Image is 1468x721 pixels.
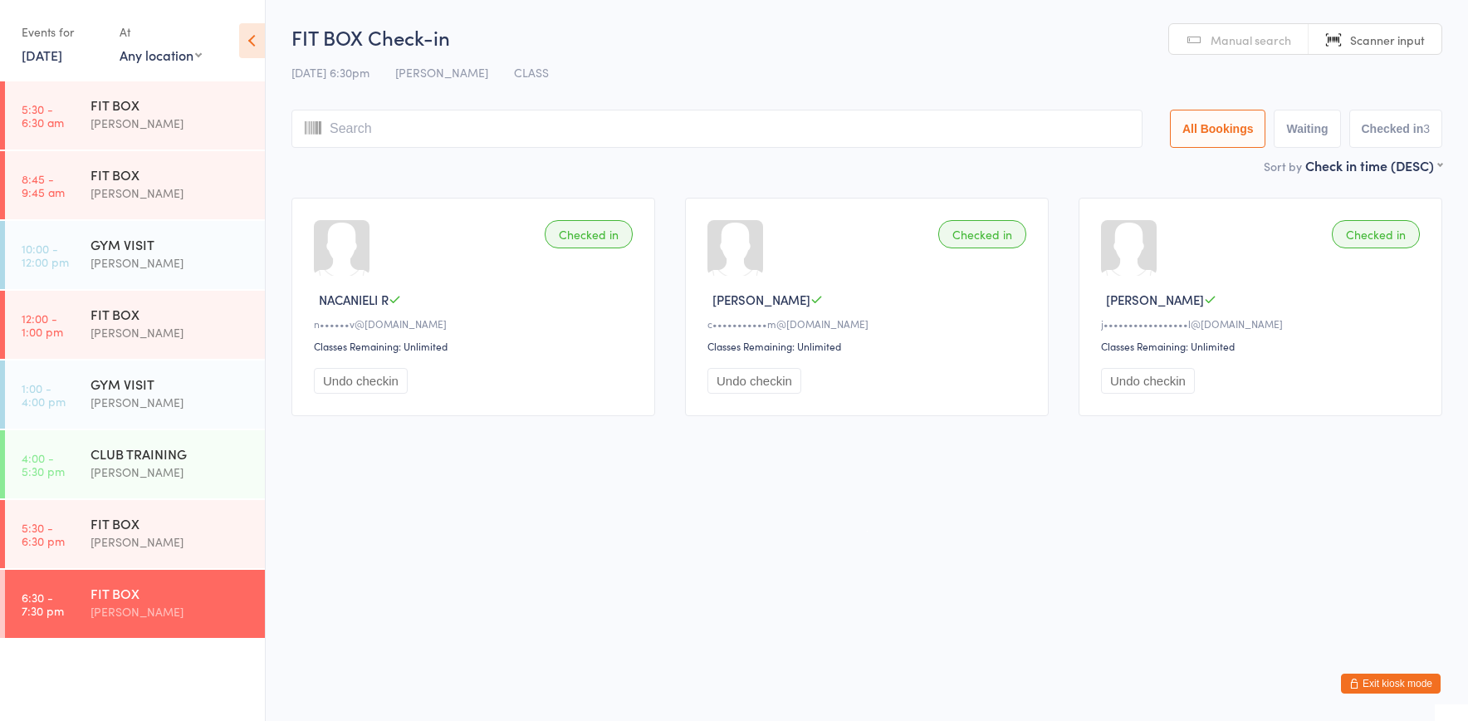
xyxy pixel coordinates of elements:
div: FIT BOX [91,165,251,184]
div: Events for [22,18,103,46]
button: Checked in3 [1349,110,1443,148]
div: [PERSON_NAME] [91,532,251,552]
time: 5:30 - 6:30 pm [22,521,65,547]
div: Any location [120,46,202,64]
div: Checked in [545,220,633,248]
button: Undo checkin [1101,368,1195,394]
time: 10:00 - 12:00 pm [22,242,69,268]
time: 1:00 - 4:00 pm [22,381,66,408]
div: GYM VISIT [91,235,251,253]
time: 6:30 - 7:30 pm [22,591,64,617]
a: 6:30 -7:30 pmFIT BOX[PERSON_NAME] [5,570,265,638]
time: 5:30 - 6:30 am [22,102,64,129]
div: Classes Remaining: Unlimited [314,339,638,353]
div: Classes Remaining: Unlimited [707,339,1031,353]
div: c•••••••••••m@[DOMAIN_NAME] [707,316,1031,331]
div: Classes Remaining: Unlimited [1101,339,1425,353]
span: NACANIELI R [319,291,389,308]
h2: FIT BOX Check-in [291,23,1442,51]
time: 12:00 - 1:00 pm [22,311,63,338]
a: [DATE] [22,46,62,64]
button: Undo checkin [707,368,801,394]
a: 8:45 -9:45 amFIT BOX[PERSON_NAME] [5,151,265,219]
button: Exit kiosk mode [1341,674,1441,694]
a: 5:30 -6:30 amFIT BOX[PERSON_NAME] [5,81,265,150]
div: [PERSON_NAME] [91,114,251,133]
button: Undo checkin [314,368,408,394]
div: CLUB TRAINING [91,444,251,463]
a: 4:00 -5:30 pmCLUB TRAINING[PERSON_NAME] [5,430,265,498]
div: [PERSON_NAME] [91,253,251,272]
span: [PERSON_NAME] [712,291,810,308]
span: CLASS [514,64,549,81]
div: Checked in [938,220,1026,248]
div: 3 [1423,122,1430,135]
label: Sort by [1264,158,1302,174]
button: All Bookings [1170,110,1266,148]
div: n••••••v@[DOMAIN_NAME] [314,316,638,331]
span: Scanner input [1350,32,1425,48]
input: Search [291,110,1143,148]
span: [PERSON_NAME] [1106,291,1204,308]
div: [PERSON_NAME] [91,602,251,621]
div: [PERSON_NAME] [91,393,251,412]
div: FIT BOX [91,584,251,602]
button: Waiting [1274,110,1340,148]
a: 5:30 -6:30 pmFIT BOX[PERSON_NAME] [5,500,265,568]
div: At [120,18,202,46]
div: GYM VISIT [91,375,251,393]
div: Checked in [1332,220,1420,248]
div: FIT BOX [91,96,251,114]
span: Manual search [1211,32,1291,48]
time: 4:00 - 5:30 pm [22,451,65,478]
div: [PERSON_NAME] [91,184,251,203]
div: FIT BOX [91,305,251,323]
span: [PERSON_NAME] [395,64,488,81]
div: FIT BOX [91,514,251,532]
div: j•••••••••••••••••l@[DOMAIN_NAME] [1101,316,1425,331]
time: 8:45 - 9:45 am [22,172,65,199]
div: [PERSON_NAME] [91,323,251,342]
span: [DATE] 6:30pm [291,64,369,81]
a: 1:00 -4:00 pmGYM VISIT[PERSON_NAME] [5,360,265,429]
div: Check in time (DESC) [1305,156,1442,174]
div: [PERSON_NAME] [91,463,251,482]
a: 12:00 -1:00 pmFIT BOX[PERSON_NAME] [5,291,265,359]
a: 10:00 -12:00 pmGYM VISIT[PERSON_NAME] [5,221,265,289]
